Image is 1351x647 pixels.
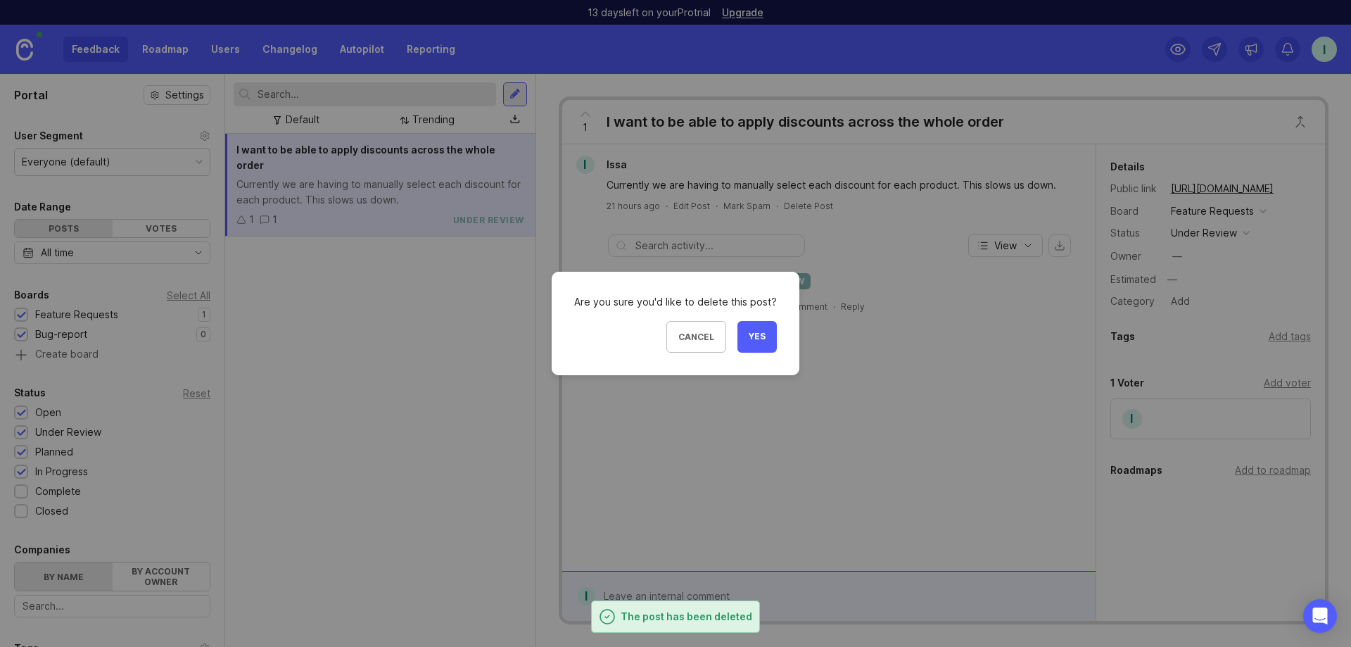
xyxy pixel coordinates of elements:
[574,294,777,310] div: Are you sure you'd like to delete this post?
[737,321,777,353] button: Yes
[1303,599,1337,633] div: Open Intercom Messenger
[666,321,726,353] button: Cancel
[749,331,766,343] span: Yes
[678,332,714,342] span: Cancel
